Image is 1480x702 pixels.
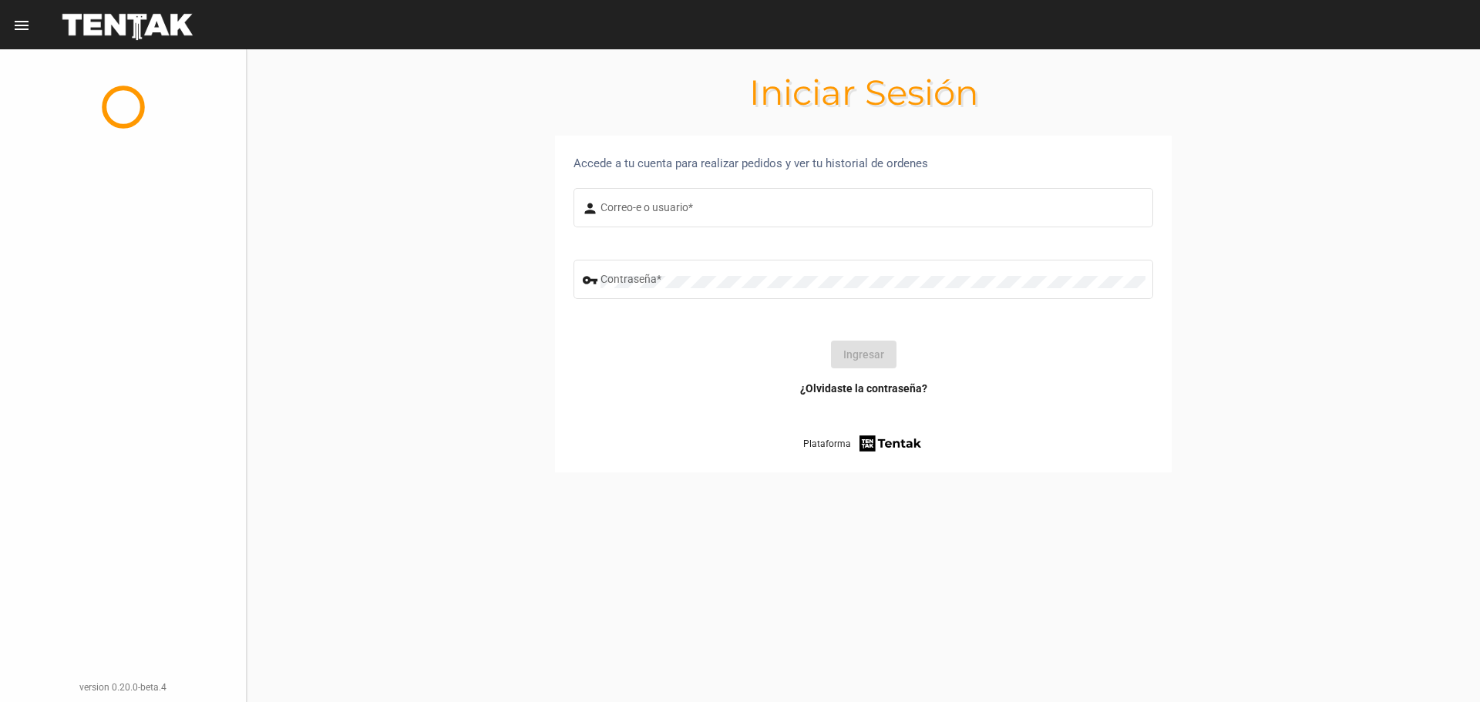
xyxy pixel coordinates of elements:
h1: Iniciar Sesión [247,80,1480,105]
mat-icon: person [582,200,600,218]
button: Ingresar [831,341,896,368]
a: ¿Olvidaste la contraseña? [800,381,927,396]
div: Accede a tu cuenta para realizar pedidos y ver tu historial de ordenes [573,154,1153,173]
mat-icon: menu [12,16,31,35]
span: Plataforma [803,436,851,452]
mat-icon: vpn_key [582,271,600,290]
img: tentak-firm.png [857,433,923,454]
div: version 0.20.0-beta.4 [12,680,234,695]
a: Plataforma [803,433,924,454]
